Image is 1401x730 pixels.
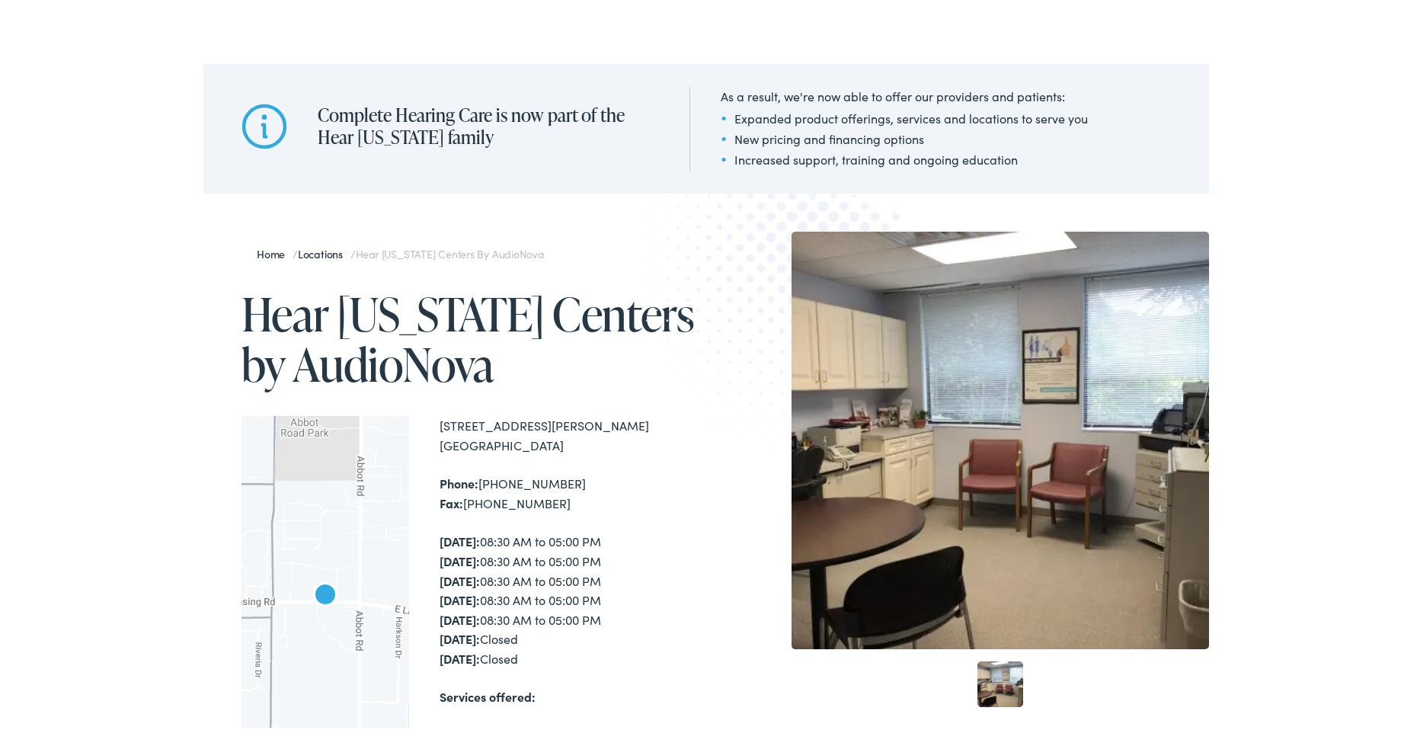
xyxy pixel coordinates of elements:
[440,491,463,508] strong: Fax:
[257,243,293,258] a: Home
[721,84,1088,102] div: As a result, we're now able to offer our providers and patients:
[307,575,344,612] div: Hear Michigan Centers by AudioNova
[356,243,544,258] span: Hear [US_STATE] Centers by AudioNova
[440,608,480,625] strong: [DATE]:
[440,627,480,644] strong: [DATE]:
[241,286,706,386] h1: Hear [US_STATE] Centers by AudioNova
[440,530,480,546] strong: [DATE]:
[440,588,480,605] strong: [DATE]:
[440,413,706,452] div: [STREET_ADDRESS][PERSON_NAME] [GEOGRAPHIC_DATA]
[977,658,1023,704] a: 1
[440,472,478,488] strong: Phone:
[440,647,480,664] strong: [DATE]:
[440,549,480,566] strong: [DATE]:
[440,471,706,510] div: [PHONE_NUMBER] [PHONE_NUMBER]
[440,529,706,665] div: 08:30 AM to 05:00 PM 08:30 AM to 05:00 PM 08:30 AM to 05:00 PM 08:30 AM to 05:00 PM 08:30 AM to 0...
[721,126,1088,145] li: New pricing and financing options
[440,569,480,586] strong: [DATE]:
[721,147,1088,165] li: Increased support, training and ongoing education
[721,106,1088,124] li: Expanded product offerings, services and locations to serve you
[440,685,536,702] strong: Services offered:
[298,243,350,258] a: Locations
[318,101,659,146] h2: Complete Hearing Care is now part of the Hear [US_STATE] family
[257,243,544,258] span: / /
